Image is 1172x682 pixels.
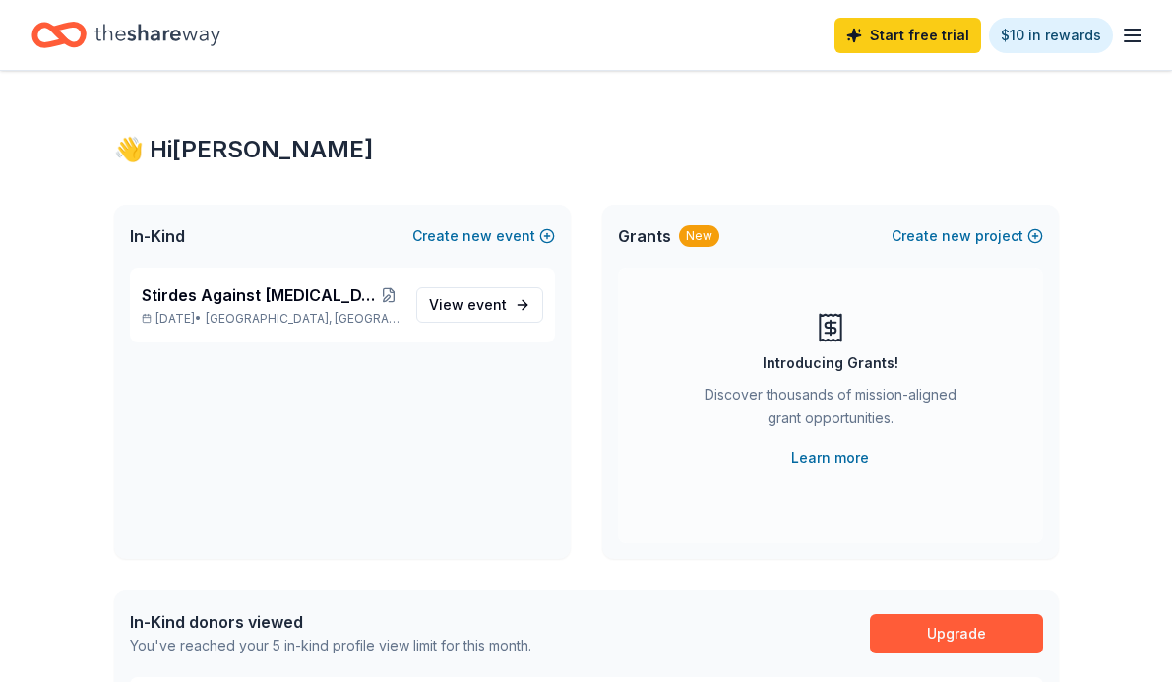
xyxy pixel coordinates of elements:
span: [GEOGRAPHIC_DATA], [GEOGRAPHIC_DATA] [206,311,400,327]
div: Discover thousands of mission-aligned grant opportunities. [697,383,964,438]
a: Start free trial [834,18,981,53]
div: Introducing Grants! [763,351,898,375]
span: Grants [618,224,671,248]
a: $10 in rewards [989,18,1113,53]
span: new [463,224,492,248]
div: New [679,225,719,247]
div: You've reached your 5 in-kind profile view limit for this month. [130,634,531,657]
a: View event [416,287,543,323]
span: event [467,296,507,313]
div: 👋 Hi [PERSON_NAME] [114,134,1059,165]
a: Home [31,12,220,58]
div: In-Kind donors viewed [130,610,531,634]
span: In-Kind [130,224,185,248]
a: Upgrade [870,614,1043,653]
a: Learn more [791,446,869,469]
span: Stirdes Against [MEDICAL_DATA], Second Annual Walk [142,283,379,307]
button: Createnewproject [892,224,1043,248]
p: [DATE] • [142,311,401,327]
button: Createnewevent [412,224,555,248]
span: new [942,224,971,248]
span: View [429,293,507,317]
